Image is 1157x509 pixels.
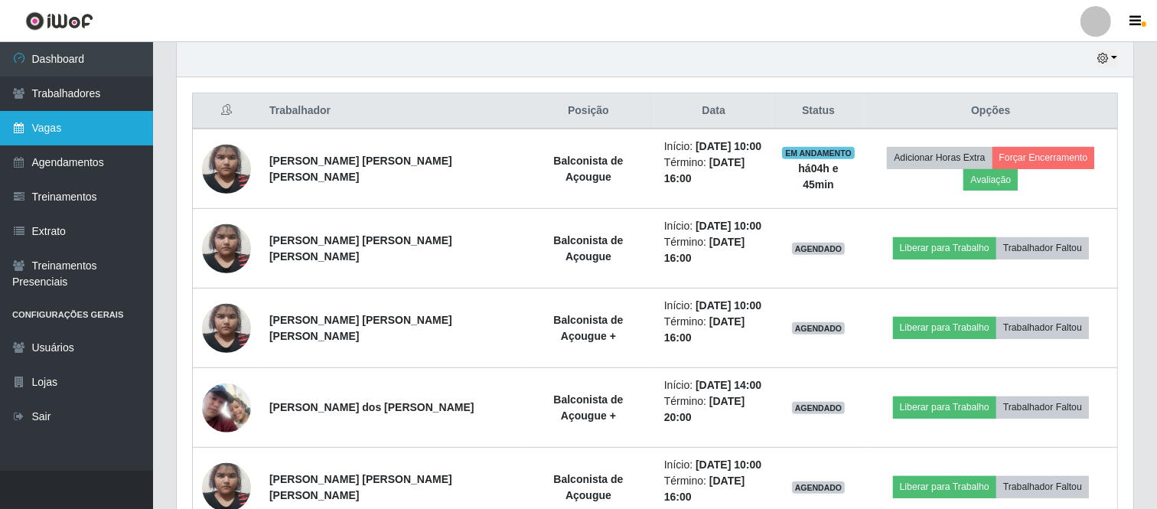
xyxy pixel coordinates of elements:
span: AGENDADO [792,402,846,414]
button: Trabalhador Faltou [996,317,1089,338]
time: [DATE] 10:00 [696,299,761,312]
strong: Balconista de Açougue [553,155,623,183]
button: Trabalhador Faltou [996,396,1089,418]
img: 1701273073882.jpeg [202,295,251,361]
img: CoreUI Logo [25,11,93,31]
th: Status [772,93,864,129]
button: Liberar para Trabalho [893,476,996,498]
button: Forçar Encerramento [992,147,1095,168]
time: [DATE] 10:00 [696,140,761,152]
li: Início: [664,298,764,314]
th: Opções [865,93,1118,129]
li: Término: [664,473,764,505]
time: [DATE] 10:00 [696,458,761,471]
button: Avaliação [963,169,1018,191]
span: AGENDADO [792,243,846,255]
strong: [PERSON_NAME] [PERSON_NAME] [PERSON_NAME] [269,314,452,342]
th: Posição [522,93,655,129]
th: Data [655,93,773,129]
li: Início: [664,218,764,234]
time: [DATE] 14:00 [696,379,761,391]
strong: [PERSON_NAME] [PERSON_NAME] [PERSON_NAME] [269,155,452,183]
strong: [PERSON_NAME] [PERSON_NAME] [PERSON_NAME] [269,473,452,501]
strong: Balconista de Açougue + [553,314,623,342]
img: 1701273073882.jpeg [202,136,251,201]
span: AGENDADO [792,322,846,334]
strong: Balconista de Açougue [553,473,623,501]
button: Liberar para Trabalho [893,317,996,338]
button: Liberar para Trabalho [893,396,996,418]
span: AGENDADO [792,481,846,494]
strong: há 04 h e 45 min [798,162,838,191]
button: Trabalhador Faltou [996,237,1089,259]
button: Trabalhador Faltou [996,476,1089,498]
strong: Balconista de Açougue [553,234,623,263]
li: Término: [664,155,764,187]
strong: [PERSON_NAME] [PERSON_NAME] [PERSON_NAME] [269,234,452,263]
th: Trabalhador [260,93,522,129]
li: Início: [664,139,764,155]
li: Início: [664,457,764,473]
li: Término: [664,234,764,266]
img: 1701273073882.jpeg [202,216,251,281]
img: 1710975526937.jpeg [202,383,251,432]
span: EM ANDAMENTO [782,147,855,159]
button: Liberar para Trabalho [893,237,996,259]
time: [DATE] 10:00 [696,220,761,232]
li: Início: [664,377,764,393]
strong: [PERSON_NAME] dos [PERSON_NAME] [269,401,474,413]
button: Adicionar Horas Extra [887,147,992,168]
li: Término: [664,393,764,426]
li: Término: [664,314,764,346]
strong: Balconista de Açougue + [553,393,623,422]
